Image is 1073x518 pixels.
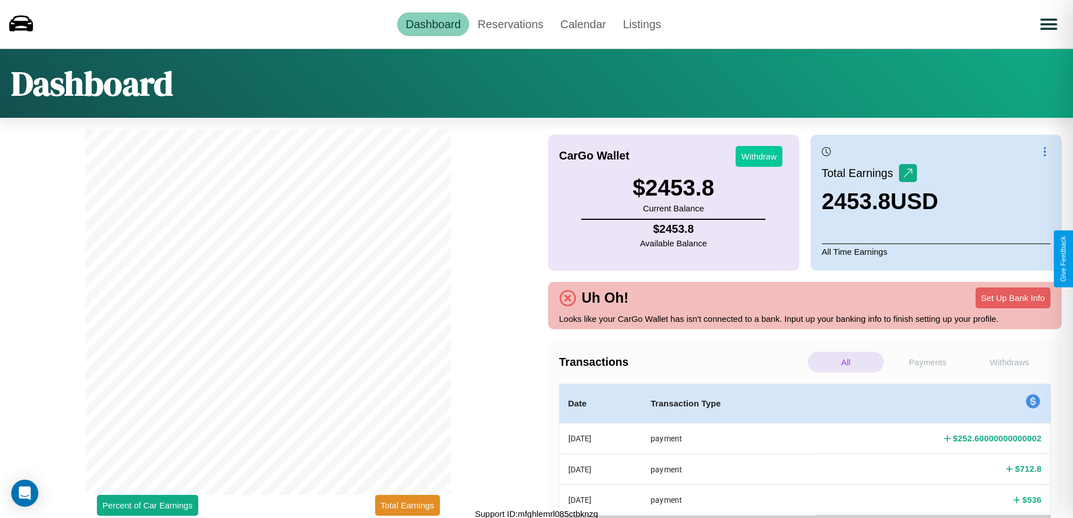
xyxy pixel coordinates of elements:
th: [DATE] [559,423,642,454]
th: [DATE] [559,485,642,515]
p: Total Earnings [822,163,899,183]
button: Withdraw [736,146,782,167]
h1: Dashboard [11,60,173,107]
p: Withdraws [972,352,1048,373]
div: Open Intercom Messenger [11,480,38,507]
button: Set Up Bank Info [976,287,1050,308]
h4: Transactions [559,356,805,369]
p: All [808,352,884,373]
th: [DATE] [559,454,642,484]
a: Dashboard [397,12,469,36]
h4: $ 712.8 [1015,463,1041,475]
h4: $ 2453.8 [640,223,707,236]
a: Listings [615,12,670,36]
a: Reservations [469,12,552,36]
h4: Date [568,397,633,410]
h4: Uh Oh! [576,290,634,306]
th: payment [642,423,817,454]
div: Give Feedback [1059,236,1067,282]
p: Payments [889,352,965,373]
p: Looks like your CarGo Wallet has isn't connected to a bank. Input up your banking info to finish ... [559,311,1051,326]
p: Current Balance [633,201,714,216]
h4: Transaction Type [651,397,808,410]
button: Percent of Car Earnings [97,495,198,516]
th: payment [642,485,817,515]
button: Total Earnings [375,495,440,516]
h4: $ 536 [1022,494,1041,506]
button: Open menu [1033,8,1065,40]
th: payment [642,454,817,484]
a: Calendar [552,12,615,36]
h4: $ 252.60000000000002 [953,432,1041,444]
p: Available Balance [640,236,707,251]
p: All Time Earnings [822,243,1050,259]
h3: 2453.8 USD [822,189,938,214]
h4: CarGo Wallet [559,149,630,162]
h3: $ 2453.8 [633,175,714,201]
